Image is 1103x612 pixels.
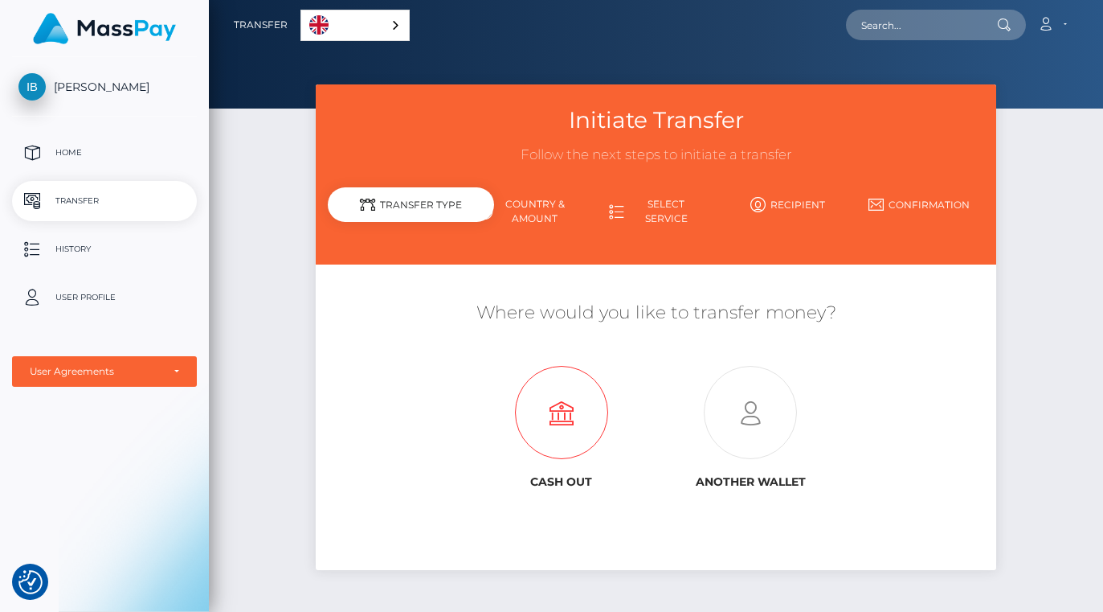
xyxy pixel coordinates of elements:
[30,365,161,378] div: User Agreements
[301,10,409,40] a: English
[18,237,190,261] p: History
[721,191,853,219] a: Recipient
[12,80,197,94] span: [PERSON_NAME]
[18,285,190,310] p: User Profile
[328,146,985,165] h3: Follow the next steps to initiate a transfer
[12,356,197,387] button: User Agreements
[328,191,460,232] a: Transfer Type
[479,475,643,489] h6: Cash out
[12,181,197,221] a: Transfer
[300,10,410,41] div: Language
[846,10,997,40] input: Search...
[853,191,985,219] a: Confirmation
[33,13,176,44] img: MassPay
[12,277,197,318] a: User Profile
[300,10,410,41] aside: Language selected: English
[18,570,43,594] button: Consent Preferences
[328,187,494,222] div: Transfer Type
[18,570,43,594] img: Revisit consent button
[668,475,833,489] h6: Another wallet
[328,105,985,136] h3: Initiate Transfer
[12,229,197,269] a: History
[590,191,722,232] a: Select Service
[328,301,985,326] h5: Where would you like to transfer money?
[18,189,190,213] p: Transfer
[18,141,190,165] p: Home
[12,133,197,173] a: Home
[459,191,590,232] a: Country & Amount
[234,8,288,42] a: Transfer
